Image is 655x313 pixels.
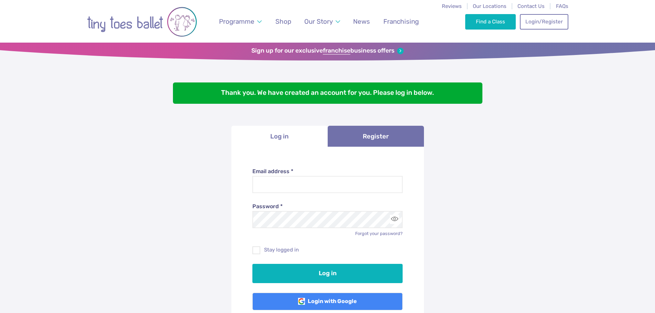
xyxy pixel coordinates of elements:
[173,82,482,104] div: Thank you. We have created an account for you. Please log in below.
[252,246,403,254] label: Stay logged in
[355,231,403,236] a: Forgot your password?
[473,3,506,9] a: Our Locations
[442,3,462,9] a: Reviews
[87,4,197,39] img: tiny toes ballet
[301,13,343,30] a: Our Story
[350,13,373,30] a: News
[353,18,370,25] span: News
[323,47,350,55] strong: franchise
[556,3,568,9] a: FAQs
[252,203,403,210] label: Password *
[298,298,305,305] img: Google Logo
[383,18,419,25] span: Franchising
[465,14,516,29] a: Find a Class
[272,13,294,30] a: Shop
[520,14,568,29] a: Login/Register
[251,47,404,55] a: Sign up for our exclusivefranchisebusiness offers
[517,3,545,9] a: Contact Us
[252,168,403,175] label: Email address *
[380,13,422,30] a: Franchising
[328,126,424,147] a: Register
[304,18,333,25] span: Our Story
[390,215,399,224] button: Toggle password visibility
[216,13,265,30] a: Programme
[252,264,403,283] button: Log in
[275,18,291,25] span: Shop
[219,18,254,25] span: Programme
[252,293,403,311] a: Login with Google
